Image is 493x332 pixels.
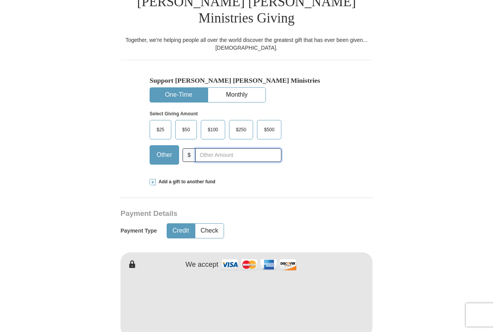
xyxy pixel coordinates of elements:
[150,76,343,85] h5: Support [PERSON_NAME] [PERSON_NAME] Ministries
[153,124,168,136] span: $25
[121,228,157,234] h5: Payment Type
[183,148,196,162] span: $
[150,88,207,102] button: One-Time
[121,36,372,52] div: Together, we're helping people all over the world discover the greatest gift that has ever been g...
[121,209,318,218] h3: Payment Details
[150,111,198,116] strong: Select Giving Amount
[178,124,194,136] span: $50
[156,179,215,185] span: Add a gift to another fund
[260,124,278,136] span: $500
[195,224,224,238] button: Check
[208,88,265,102] button: Monthly
[195,148,281,162] input: Other Amount
[167,224,195,238] button: Credit
[153,149,176,161] span: Other
[204,124,222,136] span: $100
[232,124,250,136] span: $250
[186,261,219,269] h4: We accept
[220,256,298,273] img: credit cards accepted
